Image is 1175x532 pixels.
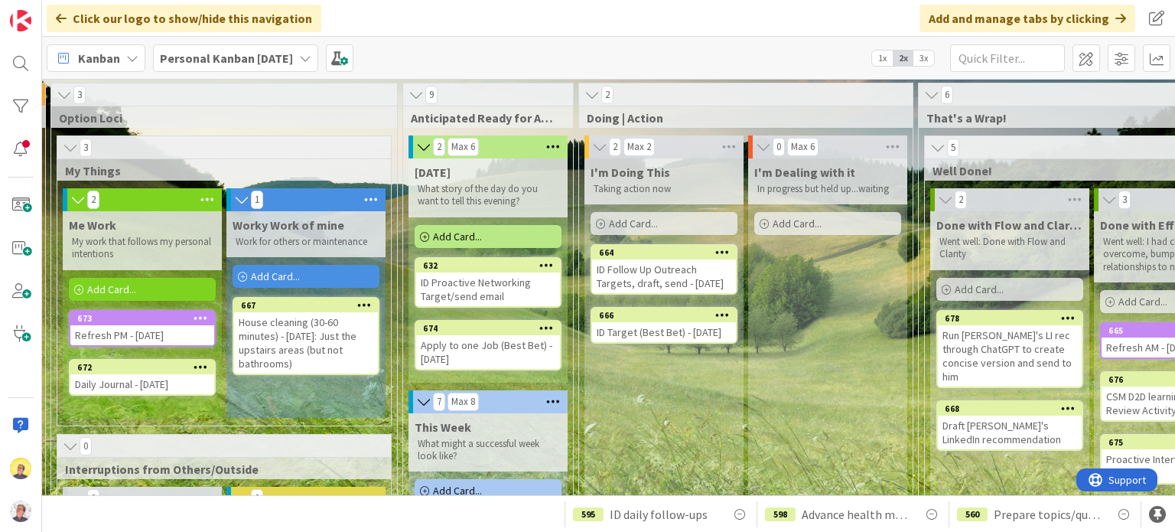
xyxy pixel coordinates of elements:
[573,508,604,521] div: 595
[950,44,1065,72] input: Quick Filter...
[416,259,560,273] div: 632
[627,143,651,151] div: Max 2
[936,217,1083,233] span: Done with Flow and Clarity
[80,139,92,157] span: 3
[70,325,214,345] div: Refresh PM - [DATE]
[945,313,1082,324] div: 678
[754,165,855,180] span: I'm Dealing with it
[994,505,1102,524] span: Prepare topics/questions for for info interview call with [PERSON_NAME] at CultureAmp
[70,312,214,325] div: 673
[592,308,736,322] div: 666
[10,501,31,522] img: avatar
[80,437,92,455] span: 0
[251,489,263,508] span: 0
[78,49,120,67] span: Kanban
[938,325,1082,387] div: Run [PERSON_NAME]'s LI rec through ChatGPT to create concise version and send to him
[70,361,214,394] div: 672Daily Journal - [DATE]
[913,51,934,66] span: 3x
[451,143,475,151] div: Max 6
[765,508,796,521] div: 598
[411,110,554,126] span: Anticipated Ready for Action
[872,51,893,66] span: 1x
[610,505,708,524] span: ID daily follow-ups
[416,335,560,369] div: Apply to one Job (Best Bet) - [DATE]
[433,393,445,411] span: 7
[65,163,372,178] span: My Things
[592,322,736,342] div: ID Target (Best Bet) - [DATE]
[609,217,658,230] span: Add Card...
[941,86,953,104] span: 6
[69,217,116,233] span: Me Work
[773,138,785,156] span: 0
[587,110,893,126] span: Doing | Action
[1118,191,1131,209] span: 3
[599,247,736,258] div: 664
[416,321,560,335] div: 674
[594,183,734,195] p: Taking action now
[234,312,378,374] div: House cleaning (30-60 minutes) - [DATE]: Just the upstairs areas (but not bathrooms)
[70,361,214,374] div: 672
[65,462,372,477] span: Interruptions from Others/Outside
[32,2,70,21] span: Support
[945,403,1082,414] div: 668
[234,299,378,312] div: 667
[938,402,1082,449] div: 668Draft [PERSON_NAME]'s LinkedIn recommendation
[451,398,475,406] div: Max 8
[241,300,378,311] div: 667
[791,143,815,151] div: Max 6
[955,191,967,209] span: 2
[47,5,321,32] div: Click our logo to show/hide this navigation
[77,313,214,324] div: 673
[938,312,1082,387] div: 678Run [PERSON_NAME]'s LI rec through ChatGPT to create concise version and send to him
[10,10,31,31] img: Visit kanbanzone.com
[87,282,136,296] span: Add Card...
[599,310,736,321] div: 666
[416,321,560,369] div: 674Apply to one Job (Best Bet) - [DATE]
[957,508,988,521] div: 560
[893,51,913,66] span: 2x
[251,269,300,283] span: Add Card...
[757,183,898,195] p: In progress but held up...waiting
[802,505,910,524] span: Advance health metrics module in CSM D2D
[418,183,558,208] p: What story of the day do you want to tell this evening?
[251,191,263,209] span: 1
[955,282,1004,296] span: Add Card...
[70,312,214,345] div: 673Refresh PM - [DATE]
[433,484,482,498] span: Add Card...
[609,138,621,156] span: 2
[591,165,670,180] span: I'm Doing This
[1118,295,1167,308] span: Add Card...
[773,217,822,230] span: Add Card...
[10,458,31,479] img: JW
[415,165,451,180] span: Today
[592,259,736,293] div: ID Follow Up Outreach Targets, draft, send - [DATE]
[418,438,558,463] p: What might a successful week look like?
[160,51,293,66] b: Personal Kanban [DATE]
[939,236,1080,261] p: Went well: Done with Flow and Clarity
[938,402,1082,416] div: 668
[938,416,1082,449] div: Draft [PERSON_NAME]'s LinkedIn recommendation
[433,138,445,156] span: 2
[919,5,1135,32] div: Add and manage tabs by clicking
[77,362,214,373] div: 672
[87,489,99,508] span: 0
[592,246,736,293] div: 664ID Follow Up Outreach Targets, draft, send - [DATE]
[416,259,560,306] div: 632ID Proactive Networking Target/send email
[416,273,560,306] div: ID Proactive Networking Target/send email
[234,299,378,374] div: 667House cleaning (30-60 minutes) - [DATE]: Just the upstairs areas (but not bathrooms)
[59,110,378,126] span: Option Loci
[423,260,560,271] div: 632
[236,236,376,248] p: Work for others or maintenance
[592,246,736,259] div: 664
[947,139,959,157] span: 5
[415,419,471,435] span: This Week
[601,86,614,104] span: 2
[423,323,560,334] div: 674
[592,308,736,342] div: 666ID Target (Best Bet) - [DATE]
[938,312,1082,325] div: 678
[72,236,213,261] p: My work that follows my personal intentions
[425,86,438,104] span: 9
[70,374,214,394] div: Daily Journal - [DATE]
[87,191,99,209] span: 2
[433,230,482,243] span: Add Card...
